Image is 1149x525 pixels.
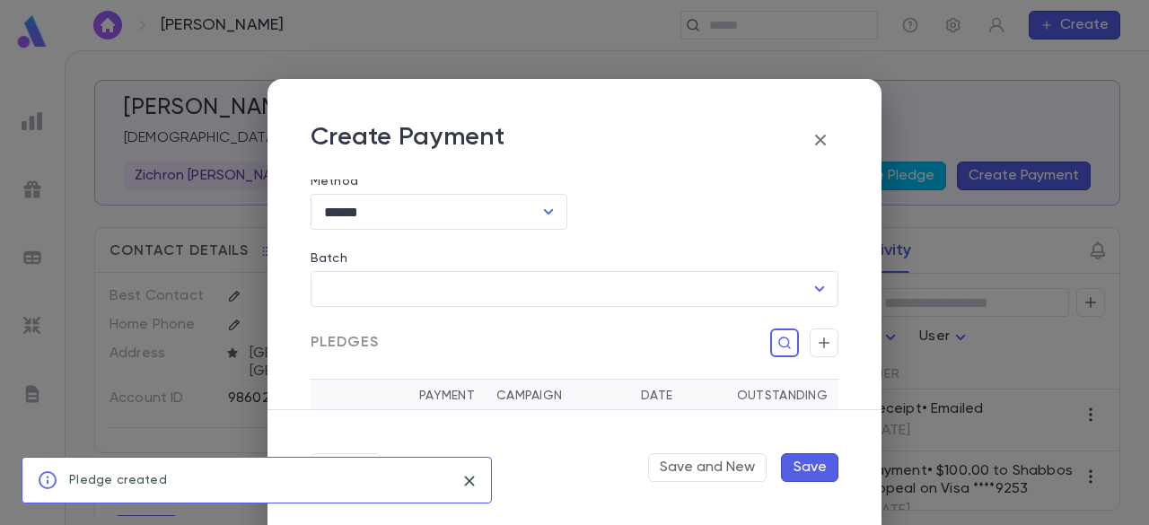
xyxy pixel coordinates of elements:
[455,467,484,495] button: close
[311,174,358,188] label: Method
[311,122,504,158] p: Create Payment
[69,463,167,497] div: Pledge created
[781,453,838,482] button: Save
[311,453,382,482] button: Cancel
[311,380,486,413] th: Payment
[311,251,347,266] label: Batch
[536,199,561,224] button: Open
[311,334,379,352] span: Pledges
[486,380,630,413] th: Campaign
[630,380,720,413] th: Date
[807,276,832,302] button: Open
[720,380,838,413] th: Outstanding
[648,453,767,482] button: Save and New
